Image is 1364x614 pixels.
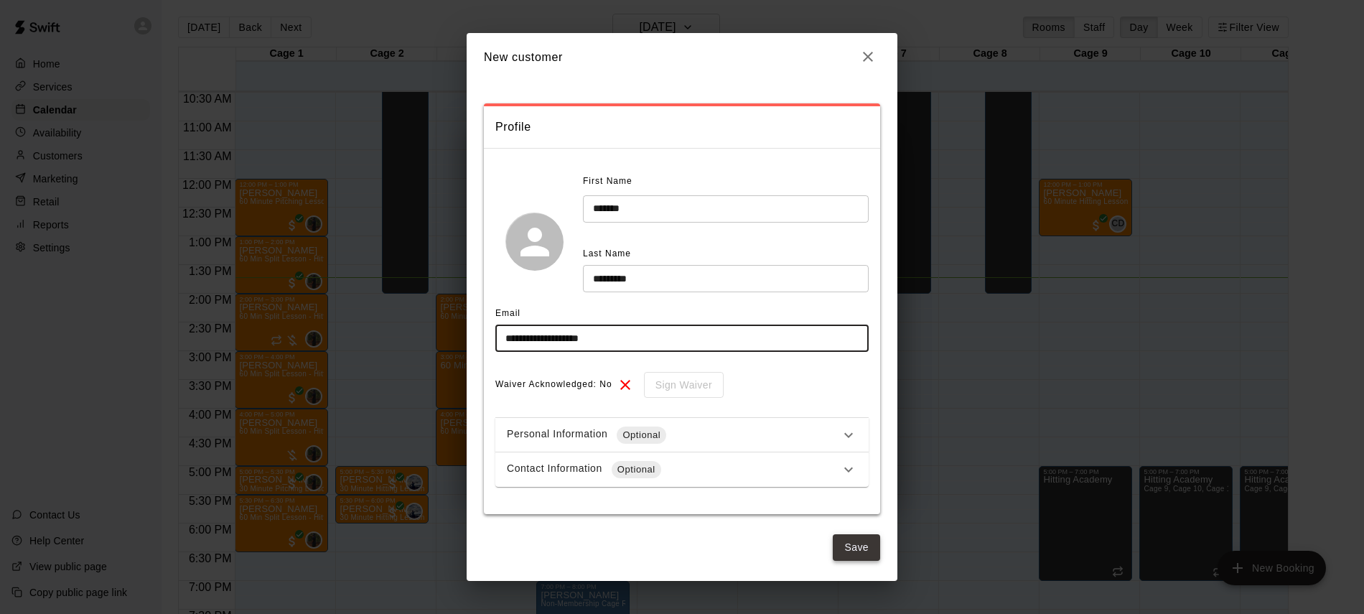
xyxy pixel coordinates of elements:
[495,118,869,136] span: Profile
[507,427,840,444] div: Personal Information
[583,170,632,193] span: First Name
[495,418,869,452] div: Personal InformationOptional
[617,428,666,442] span: Optional
[507,461,840,478] div: Contact Information
[583,248,631,259] span: Last Name
[612,462,661,477] span: Optional
[833,534,880,561] button: Save
[495,373,612,396] span: Waiver Acknowledged: No
[495,308,520,318] span: Email
[484,48,563,67] h6: New customer
[495,452,869,487] div: Contact InformationOptional
[634,372,724,399] div: To sign waivers in admin, this feature must be enabled in general settings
